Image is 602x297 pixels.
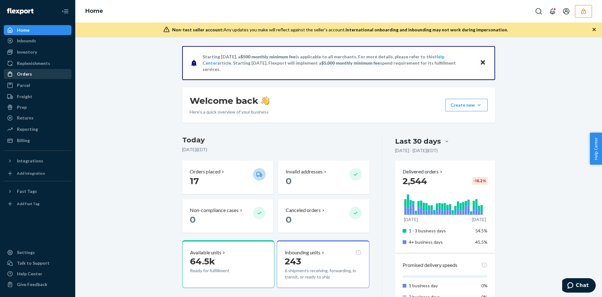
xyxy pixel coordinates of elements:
button: Fast Tags [4,186,71,196]
div: Reporting [17,126,38,132]
p: [DATE] [472,216,486,223]
p: [DATE] ( EDT ) [182,146,369,153]
img: Flexport logo [7,8,34,14]
a: Help Center [4,269,71,279]
a: Add Fast Tag [4,199,71,209]
a: Home [4,25,71,35]
button: Delivered orders [403,168,444,175]
div: Add Fast Tag [17,201,40,206]
div: Returns [17,115,34,121]
a: Freight [4,92,71,102]
p: Invalid addresses [286,168,323,175]
p: 6 shipments receiving, forwarding, in transit, or ready to ship [285,268,361,280]
span: Non-test seller account: [172,27,224,32]
span: 0 [286,214,292,225]
button: Close [479,58,487,67]
button: Canceled orders 0 [278,199,369,233]
p: Ready for fulfillment [190,268,248,274]
p: Here’s a quick overview of your business [190,109,270,115]
button: Create new [445,99,488,111]
a: Billing [4,135,71,146]
div: Give Feedback [17,281,47,288]
button: Open Search Box [532,5,545,18]
a: Add Integration [4,168,71,178]
button: Inbounding units2436 shipments receiving, forwarding, in transit, or ready to ship [277,240,369,288]
div: Last 30 days [395,136,441,146]
p: Orders placed [190,168,220,175]
div: Talk to Support [17,260,50,266]
div: Freight [17,93,32,100]
a: Prep [4,102,71,112]
p: 1 - 3 business days [409,228,471,234]
div: Add Integration [17,171,45,176]
ol: breadcrumbs [80,2,108,20]
a: Parcel [4,80,71,90]
span: 64.5k [190,256,215,267]
div: Billing [17,137,30,144]
p: Non-compliance cases [190,207,239,214]
h1: Welcome back [190,95,270,106]
button: Non-compliance cases 0 [182,199,273,233]
div: Home [17,27,29,33]
p: [DATE] - [DATE] ( EDT ) [395,147,438,154]
p: [DATE] [404,216,418,223]
p: Available units [190,249,221,256]
div: Inventory [17,49,37,55]
span: 0% [481,283,488,288]
div: Inbounds [17,38,36,44]
span: $5,000 monthly minimum fee [321,60,380,66]
div: Settings [17,249,35,256]
div: Integrations [17,158,43,164]
p: Inbounding units [285,249,320,256]
a: Home [85,8,103,14]
div: Prep [17,104,27,110]
div: Replenishments [17,60,50,66]
button: Invalid addresses 0 [278,161,369,194]
button: Give Feedback [4,279,71,289]
div: Parcel [17,82,30,88]
a: Inbounds [4,36,71,46]
span: 54.5% [475,228,488,233]
a: Replenishments [4,58,71,68]
span: 2,544 [403,176,427,186]
a: Reporting [4,124,71,134]
a: Returns [4,113,71,123]
p: Canceled orders [286,207,321,214]
a: Inventory [4,47,71,57]
p: 4+ business days [409,239,471,245]
p: 1 business day [409,283,471,289]
div: Fast Tags [17,188,37,194]
a: Settings [4,247,71,257]
span: 243 [285,256,301,267]
h3: Today [182,135,369,145]
div: Orders [17,71,32,77]
button: Close Navigation [59,5,71,18]
a: Orders [4,69,71,79]
span: 0 [190,214,196,225]
span: $500 monthly minimum fee [240,54,296,59]
button: Available units64.5kReady for fulfillment [182,240,274,288]
div: -16.2 % [472,177,488,185]
span: 17 [190,176,199,186]
span: 45.5% [475,239,488,245]
span: 0 [286,176,292,186]
button: Integrations [4,156,71,166]
iframe: Opens a widget where you can chat to one of our agents [562,278,596,294]
button: Orders placed 17 [182,161,273,194]
span: International onboarding and inbounding may not work during impersonation. [346,27,508,32]
button: Talk to Support [4,258,71,268]
p: Starting [DATE], a is applicable to all merchants. For more details, please refer to this article... [203,54,474,72]
img: hand-wave emoji [261,96,270,105]
p: Promised delivery speeds [403,262,457,269]
button: Open notifications [546,5,559,18]
button: Open account menu [560,5,573,18]
div: Any updates you make will reflect against the seller's account. [172,27,508,33]
div: Help Center [17,271,42,277]
button: Help Center [590,133,602,165]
